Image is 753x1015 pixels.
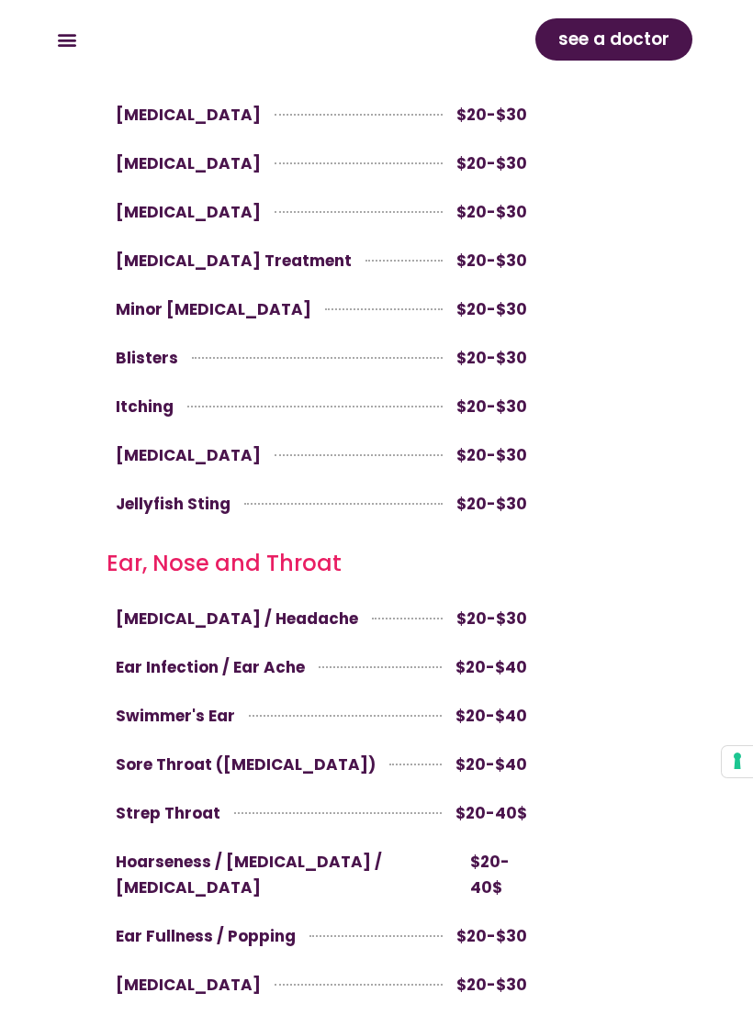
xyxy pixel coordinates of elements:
[116,102,261,128] span: [MEDICAL_DATA]
[116,923,296,949] span: Ear Fullness / Popping
[535,18,692,61] a: see a doctor
[558,25,669,54] span: see a doctor
[116,199,261,225] span: [MEDICAL_DATA]
[456,296,527,322] span: $20-$30
[470,849,527,900] span: $20-40$
[116,849,443,900] span: Hoarseness / [MEDICAL_DATA] / [MEDICAL_DATA]
[107,549,536,578] h5: Ear, Nose and Throat
[456,102,527,128] span: $20-$30
[51,25,82,55] div: Menu Toggle
[456,394,527,419] span: $20-$30
[116,491,230,517] span: Jellyfish Sting
[116,345,178,371] span: Blisters
[722,746,753,777] button: Your consent preferences for tracking technologies
[456,345,527,371] span: $20-$30
[116,394,174,419] span: Itching
[456,491,527,517] span: $20-$30
[456,923,527,949] span: $20-$30
[456,199,527,225] span: $20-$30
[116,296,311,322] span: Minor [MEDICAL_DATA]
